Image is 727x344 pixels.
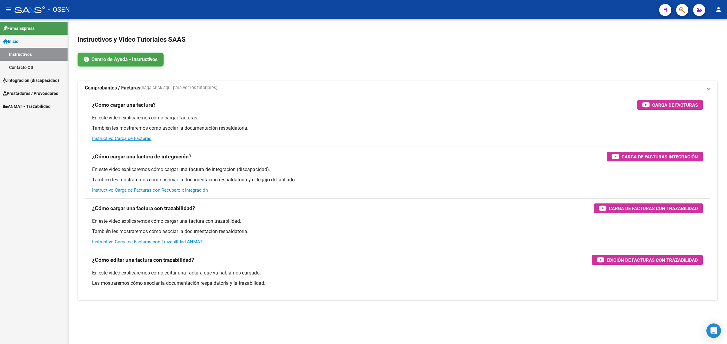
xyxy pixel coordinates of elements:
strong: Comprobantes / Facturas [85,85,140,91]
span: Firma Express [3,25,35,32]
a: Instructivo Carga de Facturas con Trazabilidad ANMAT [92,239,203,245]
h2: Instructivos y Video Tutoriales SAAS [78,34,717,45]
span: Carga de Facturas Integración [622,153,698,161]
p: También les mostraremos cómo asociar la documentación respaldatoria y el legajo del afiliado. [92,177,703,183]
p: En este video explicaremos cómo editar una factura que ya habíamos cargado. [92,270,703,276]
a: Instructivo Carga de Facturas con Recupero x Integración [92,187,208,193]
button: Carga de Facturas [637,100,703,110]
a: Centro de Ayuda - Instructivos [78,53,164,67]
a: Instructivo Carga de Facturas [92,136,151,141]
span: Carga de Facturas con Trazabilidad [609,205,698,212]
span: Integración (discapacidad) [3,77,59,84]
p: En este video explicaremos cómo cargar una factura con trazabilidad. [92,218,703,225]
mat-icon: menu [5,6,12,13]
span: ANMAT - Trazabilidad [3,103,51,110]
h3: ¿Cómo editar una factura con trazabilidad? [92,256,194,264]
p: Les mostraremos cómo asociar la documentación respaldatoria y la trazabilidad. [92,280,703,287]
div: Comprobantes / Facturas(haga click aquí para ver los tutoriales) [78,95,717,300]
span: - OSEN [48,3,70,16]
span: (haga click aquí para ver los tutoriales) [140,85,217,91]
span: Edición de Facturas con Trazabilidad [607,256,698,264]
span: Carga de Facturas [652,101,698,109]
button: Edición de Facturas con Trazabilidad [592,255,703,265]
span: Prestadores / Proveedores [3,90,58,97]
p: En este video explicaremos cómo cargar facturas. [92,115,703,121]
h3: ¿Cómo cargar una factura? [92,101,156,109]
div: Open Intercom Messenger [706,323,721,338]
p: También les mostraremos cómo asociar la documentación respaldatoria. [92,228,703,235]
button: Carga de Facturas con Trazabilidad [594,203,703,213]
span: Inicio [3,38,18,45]
mat-icon: person [715,6,722,13]
h3: ¿Cómo cargar una factura con trazabilidad? [92,204,195,213]
button: Carga de Facturas Integración [607,152,703,161]
h3: ¿Cómo cargar una factura de integración? [92,152,191,161]
mat-expansion-panel-header: Comprobantes / Facturas(haga click aquí para ver los tutoriales) [78,81,717,95]
p: También les mostraremos cómo asociar la documentación respaldatoria. [92,125,703,131]
p: En este video explicaremos cómo cargar una factura de integración (discapacidad). [92,166,703,173]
